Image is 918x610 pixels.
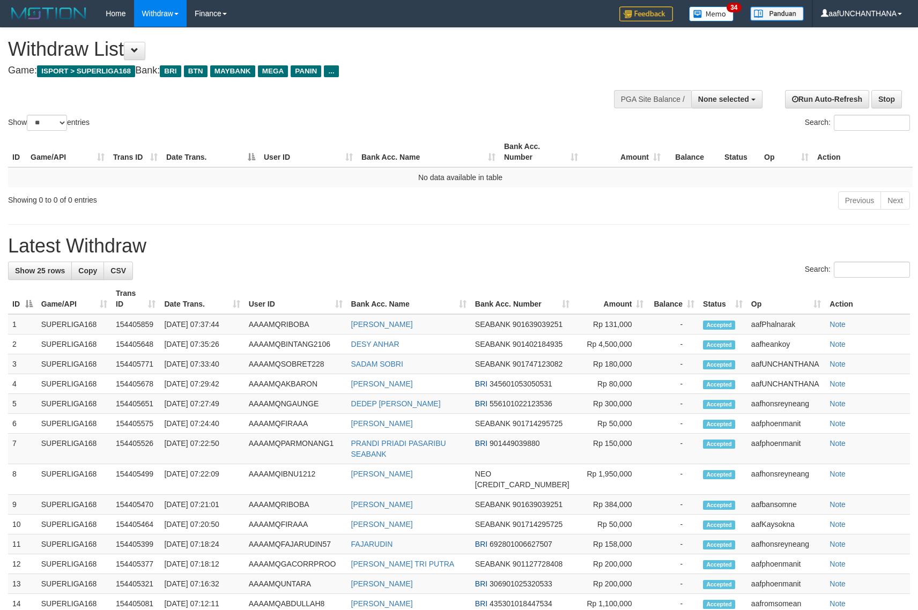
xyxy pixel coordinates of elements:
span: Copy 901747123082 to clipboard [513,360,562,368]
td: aafhonsreyneang [747,464,825,495]
span: Accepted [703,440,735,449]
td: [DATE] 07:18:12 [160,554,244,574]
td: - [648,495,699,515]
td: aafUNCHANTHANA [747,374,825,394]
td: Rp 131,000 [574,314,648,334]
input: Search: [834,115,910,131]
td: [DATE] 07:33:40 [160,354,244,374]
span: Accepted [703,520,735,530]
input: Search: [834,262,910,278]
a: Note [830,419,846,428]
a: PRANDI PRIADI PASARIBU SEABANK [351,439,446,458]
span: Accepted [703,420,735,429]
div: PGA Site Balance / [614,90,691,108]
td: 2 [8,334,37,354]
th: ID: activate to sort column descending [8,284,37,314]
span: Copy 556101022123536 to clipboard [490,399,552,408]
th: Status: activate to sort column ascending [699,284,747,314]
td: [DATE] 07:37:44 [160,314,244,334]
h1: Withdraw List [8,39,601,60]
span: None selected [698,95,749,103]
span: NEO [475,470,491,478]
td: - [648,394,699,414]
td: aafphoenmanit [747,414,825,434]
td: 154405377 [112,554,160,574]
td: - [648,534,699,554]
th: Trans ID: activate to sort column ascending [112,284,160,314]
td: AAAAMQUNTARA [245,574,347,594]
td: SUPERLIGA168 [37,354,112,374]
span: Accepted [703,501,735,510]
a: Copy [71,262,104,280]
a: [PERSON_NAME] [351,380,413,388]
a: Note [830,340,846,348]
td: aafPhalnarak [747,314,825,334]
a: Note [830,540,846,548]
select: Showentries [27,115,67,131]
a: Note [830,470,846,478]
td: 154405321 [112,574,160,594]
a: [PERSON_NAME] [351,599,413,608]
td: - [648,314,699,334]
td: AAAAMQNGAUNGE [245,394,347,414]
th: Bank Acc. Number: activate to sort column ascending [471,284,574,314]
td: AAAAMQBINTANG2106 [245,334,347,354]
td: Rp 4,500,000 [574,334,648,354]
th: ID [8,137,26,167]
a: SADAM SOBRI [351,360,403,368]
span: Accepted [703,340,735,349]
td: AAAAMQPARMONANG1 [245,434,347,464]
th: Game/API: activate to sort column ascending [26,137,109,167]
a: Note [830,599,846,608]
td: SUPERLIGA168 [37,464,112,495]
span: SEABANK [475,340,510,348]
th: Action [813,137,913,167]
img: panduan.png [750,6,804,21]
td: Rp 180,000 [574,354,648,374]
td: 3 [8,354,37,374]
td: SUPERLIGA168 [37,374,112,394]
td: SUPERLIGA168 [37,334,112,354]
td: Rp 300,000 [574,394,648,414]
a: Previous [838,191,881,210]
td: 154405651 [112,394,160,414]
td: 4 [8,374,37,394]
span: Copy 5859458264366726 to clipboard [475,480,569,489]
span: Accepted [703,470,735,479]
th: Op: activate to sort column ascending [747,284,825,314]
td: [DATE] 07:18:24 [160,534,244,554]
span: Accepted [703,580,735,589]
td: - [648,554,699,574]
td: Rp 50,000 [574,414,648,434]
td: 154405399 [112,534,160,554]
a: Note [830,380,846,388]
span: Accepted [703,380,735,389]
td: aafbansomne [747,495,825,515]
td: 154405470 [112,495,160,515]
span: MEGA [258,65,288,77]
span: Accepted [703,540,735,549]
a: [PERSON_NAME] [351,520,413,529]
td: AAAAMQFAJARUDIN57 [245,534,347,554]
span: BRI [475,540,487,548]
span: Accepted [703,400,735,409]
th: Trans ID: activate to sort column ascending [109,137,162,167]
a: DEDEP [PERSON_NAME] [351,399,441,408]
a: FAJARUDIN [351,540,393,548]
td: Rp 80,000 [574,374,648,394]
a: Run Auto-Refresh [785,90,869,108]
span: Copy [78,266,97,275]
a: Note [830,500,846,509]
span: Accepted [703,321,735,330]
th: Balance [665,137,720,167]
td: Rp 1,950,000 [574,464,648,495]
td: - [648,334,699,354]
td: SUPERLIGA168 [37,574,112,594]
td: AAAAMQAKBARON [245,374,347,394]
td: AAAAMQRIBOBA [245,495,347,515]
span: BRI [475,579,487,588]
span: BRI [475,439,487,448]
span: SEABANK [475,360,510,368]
td: - [648,414,699,434]
td: aafphoenmanit [747,554,825,574]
